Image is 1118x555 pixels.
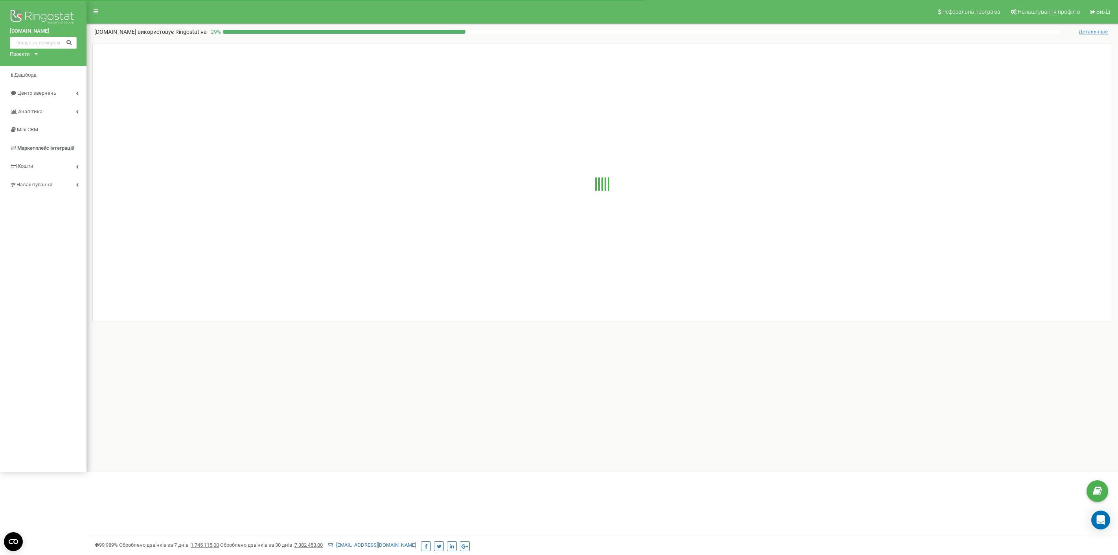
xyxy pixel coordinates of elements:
span: Аналiтика [18,108,42,114]
span: Mini CRM [17,127,38,132]
span: Центр звернень [17,90,56,96]
span: Налаштування профілю [1018,9,1080,15]
span: Вихід [1096,9,1110,15]
span: Детальніше [1079,29,1108,35]
span: Кошти [18,163,33,169]
p: [DOMAIN_NAME] [94,28,207,36]
input: Пошук за номером [10,37,77,49]
a: [DOMAIN_NAME] [10,28,77,35]
span: Маркетплейс інтеграцій [17,145,74,151]
img: Ringostat logo [10,8,77,28]
span: Реферальна програма [942,9,1000,15]
button: Open CMP widget [4,532,23,551]
p: 29 % [207,28,223,36]
span: використовує Ringostat на [138,29,207,35]
span: Налаштування [17,182,52,187]
div: Open Intercom Messenger [1091,511,1110,529]
span: Дашборд [14,72,37,78]
div: Проєкти [10,51,30,58]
